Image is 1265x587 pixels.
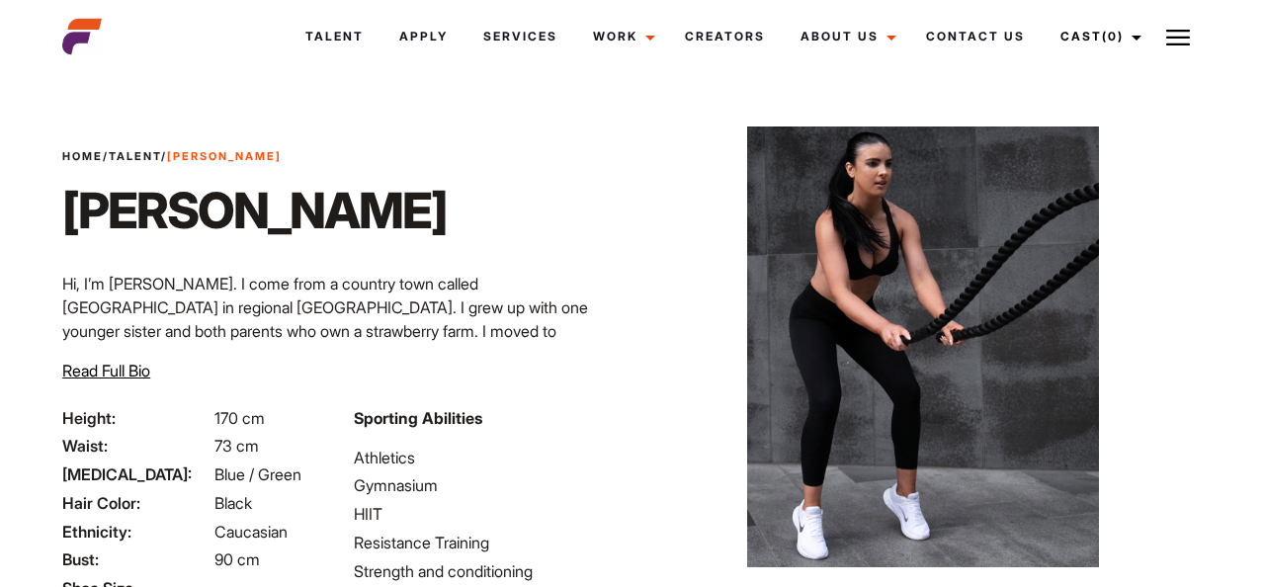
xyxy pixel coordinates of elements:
strong: [PERSON_NAME] [167,149,282,163]
a: Talent [288,10,381,63]
li: Gymnasium [354,473,621,497]
span: [MEDICAL_DATA]: [62,462,211,486]
img: cropped-aefm-brand-fav-22-square.png [62,17,102,56]
img: Burger icon [1166,26,1190,49]
a: Services [465,10,575,63]
li: Athletics [354,446,621,469]
a: Cast(0) [1043,10,1153,63]
span: (0) [1102,29,1124,43]
a: About Us [783,10,908,63]
span: 170 cm [214,408,265,428]
span: Bust: [62,547,211,571]
span: Hair Color: [62,491,211,515]
span: Read Full Bio [62,361,150,380]
span: Height: [62,406,211,430]
p: Hi, I’m [PERSON_NAME]. I come from a country town called [GEOGRAPHIC_DATA] in regional [GEOGRAPHI... [62,272,621,485]
span: Caucasian [214,522,288,542]
span: Blue / Green [214,464,301,484]
span: Ethnicity: [62,520,211,544]
a: Work [575,10,667,63]
li: HIIT [354,502,621,526]
span: Waist: [62,434,211,458]
a: Contact Us [908,10,1043,63]
span: Black [214,493,252,513]
a: Home [62,149,103,163]
li: Resistance Training [354,531,621,554]
h1: [PERSON_NAME] [62,181,447,240]
a: Apply [381,10,465,63]
span: 73 cm [214,436,259,456]
button: Read Full Bio [62,359,150,382]
img: DDZCZC [680,126,1167,567]
span: / / [62,148,282,165]
a: Creators [667,10,783,63]
li: Strength and conditioning [354,559,621,583]
strong: Sporting Abilities [354,408,482,428]
a: Talent [109,149,161,163]
span: 90 cm [214,549,260,569]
